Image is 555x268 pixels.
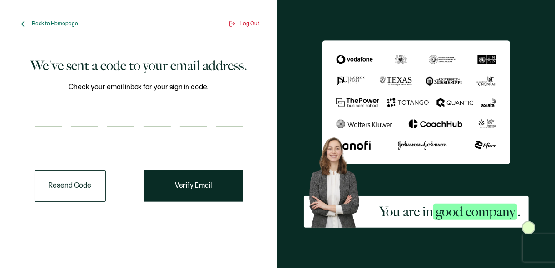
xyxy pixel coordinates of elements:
img: Sertifier Signup [522,221,535,234]
span: Verify Email [175,182,212,190]
h2: You are in . [379,203,520,221]
h1: We've sent a code to your email address. [30,57,247,75]
img: Sertifier We've sent a code to your email address. [322,40,510,164]
button: Resend Code [35,170,106,202]
span: Back to Homepage [32,20,78,27]
span: good company [433,204,517,220]
button: Verify Email [144,170,243,202]
span: Log Out [240,20,259,27]
img: Sertifier Signup - You are in <span class="strong-h">good company</span>. Hero [304,133,372,228]
span: Check your email inbox for your sign in code. [69,82,209,93]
